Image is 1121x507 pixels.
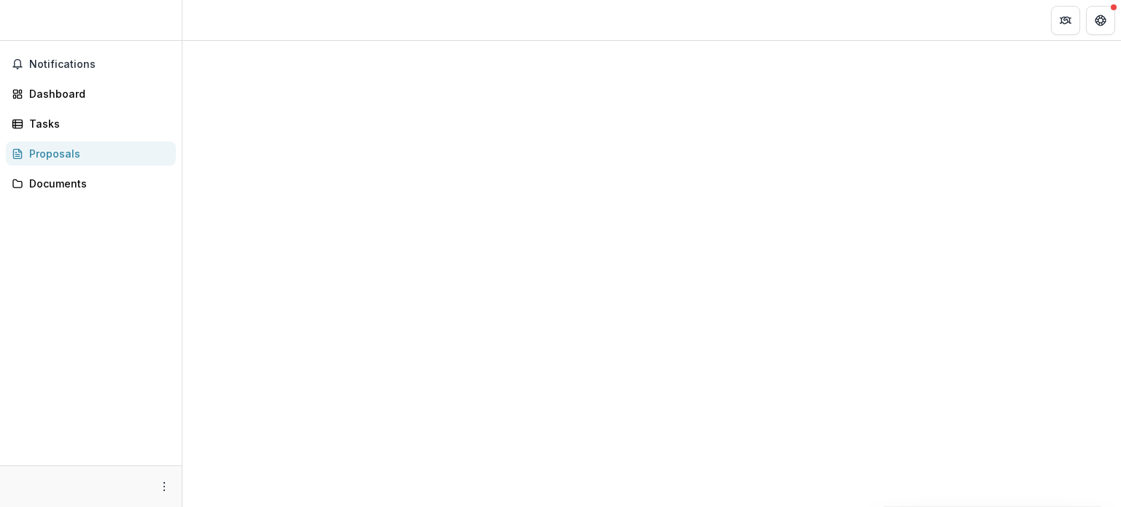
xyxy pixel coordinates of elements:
a: Proposals [6,142,176,166]
div: Tasks [29,116,164,131]
button: More [155,478,173,495]
div: Documents [29,176,164,191]
span: Notifications [29,58,170,71]
div: Proposals [29,146,164,161]
button: Get Help [1086,6,1115,35]
button: Notifications [6,53,176,76]
a: Documents [6,171,176,196]
a: Tasks [6,112,176,136]
div: Dashboard [29,86,164,101]
button: Partners [1051,6,1080,35]
a: Dashboard [6,82,176,106]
